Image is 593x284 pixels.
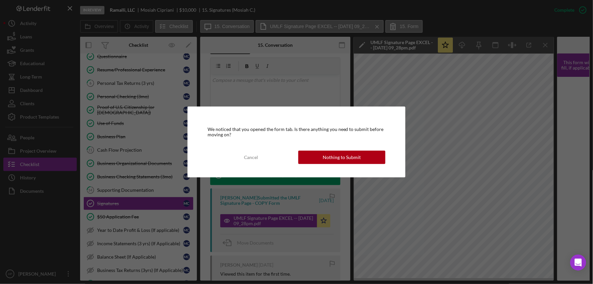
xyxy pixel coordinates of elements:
div: Cancel [244,151,258,164]
div: We noticed that you opened the form tab. Is there anything you need to submit before moving on? [208,127,385,137]
button: Cancel [208,151,295,164]
div: Nothing to Submit [323,151,361,164]
div: Open Intercom Messenger [570,255,586,271]
button: Nothing to Submit [298,151,386,164]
